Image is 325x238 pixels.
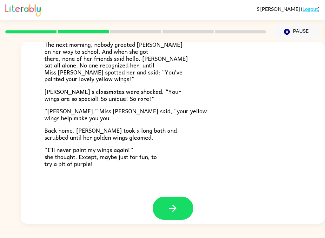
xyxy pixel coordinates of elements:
span: S [PERSON_NAME] [257,6,301,12]
img: Literably [5,3,41,17]
button: Pause [274,24,320,39]
span: Back home, [PERSON_NAME] took a long bath and scrubbed until her golden wings gleamed. [44,126,177,142]
div: ( ) [257,6,320,12]
span: “I’ll never paint my wings again!” she thought. Except, maybe just for fun, to try a bit of purple! [44,145,157,168]
span: [PERSON_NAME]'s classmates were shocked. “Your wings are so special! So unique! So rare!” [44,87,181,103]
a: Logout [302,6,318,12]
span: “[PERSON_NAME],” Miss [PERSON_NAME] said, “your yellow wings help make you you." [44,106,207,122]
span: The next morning, nobody greeted [PERSON_NAME] on her way to school. And when she got there, none... [44,40,188,83]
